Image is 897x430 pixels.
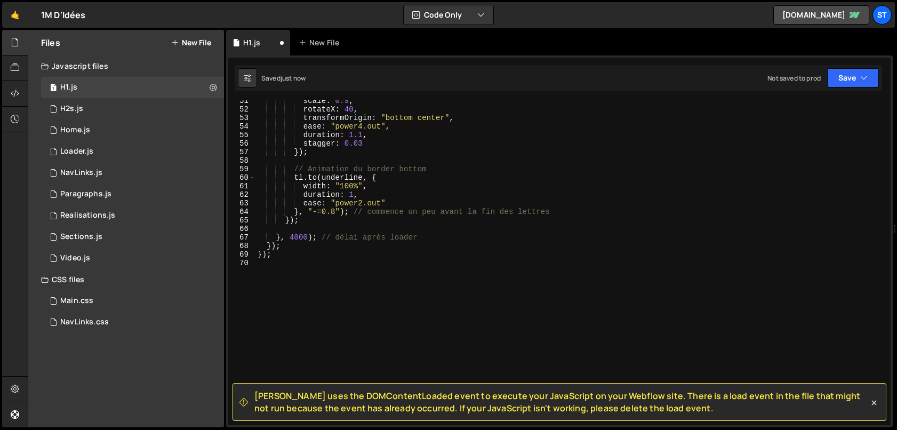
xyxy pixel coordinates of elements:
[50,84,57,93] span: 1
[261,74,306,83] div: Saved
[60,189,111,199] div: Paragraphs.js
[228,139,255,148] div: 56
[60,253,90,263] div: Video.js
[228,259,255,267] div: 70
[60,232,102,242] div: Sections.js
[773,5,869,25] a: [DOMAIN_NAME]
[228,225,255,233] div: 66
[60,317,109,327] div: NavLinks.css
[60,104,83,114] div: H2s.js
[228,208,255,216] div: 64
[228,148,255,156] div: 57
[228,233,255,242] div: 67
[228,131,255,139] div: 55
[60,168,102,178] div: NavLinks.js
[228,122,255,131] div: 54
[228,156,255,165] div: 58
[60,211,115,220] div: Realisations.js
[228,114,255,122] div: 53
[243,37,260,48] div: H1.js
[228,242,255,250] div: 68
[827,68,879,87] button: Save
[228,190,255,199] div: 62
[60,83,77,92] div: H1.js
[41,205,224,226] div: 16858/48008.js
[228,97,255,105] div: 51
[41,98,224,120] div: 16858/46088.js
[41,312,224,333] div: 16858/46083.css
[228,165,255,173] div: 59
[41,290,224,312] div: 16858/46090.css
[41,184,224,205] div: 16858/46084.js
[228,173,255,182] div: 60
[281,74,306,83] div: just now
[60,147,93,156] div: Loader.js
[60,296,93,306] div: Main.css
[254,390,869,414] span: [PERSON_NAME] uses the DOMContentLoaded event to execute your JavaScript on your Webflow site. Th...
[41,226,224,248] div: 16858/46085.js
[28,269,224,290] div: CSS files
[41,77,224,98] div: 16858/47991.js
[299,37,343,48] div: New File
[41,162,224,184] div: 16858/46091.js
[28,55,224,77] div: Javascript files
[171,38,211,47] button: New File
[767,74,821,83] div: Not saved to prod
[41,9,86,21] div: 1M D'Idées
[872,5,892,25] a: St
[228,216,255,225] div: 65
[228,199,255,208] div: 63
[228,182,255,190] div: 61
[41,141,224,162] div: 16858/46089.js
[41,120,224,141] div: 16858/46839.js
[2,2,28,28] a: 🤙
[41,37,60,49] h2: Files
[228,250,255,259] div: 69
[228,105,255,114] div: 52
[404,5,493,25] button: Code Only
[41,248,224,269] div: 16858/46082.js
[60,125,90,135] div: Home.js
